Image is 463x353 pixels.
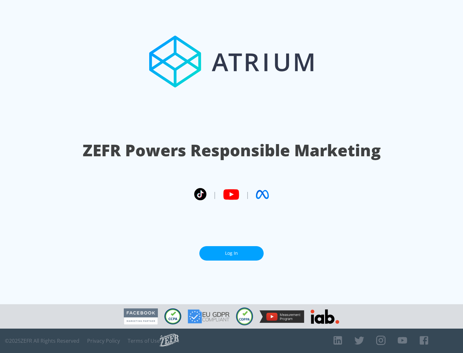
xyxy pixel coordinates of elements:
span: © 2025 ZEFR All Rights Reserved [5,338,79,344]
span: | [213,190,217,199]
a: Log In [199,246,264,261]
img: CCPA Compliant [164,308,181,324]
img: Facebook Marketing Partner [124,308,158,325]
a: Privacy Policy [87,338,120,344]
h1: ZEFR Powers Responsible Marketing [83,139,381,161]
span: | [246,190,250,199]
a: Terms of Use [128,338,160,344]
img: IAB [311,309,339,324]
img: GDPR Compliant [188,309,230,323]
img: COPPA Compliant [236,307,253,325]
img: YouTube Measurement Program [259,310,304,323]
